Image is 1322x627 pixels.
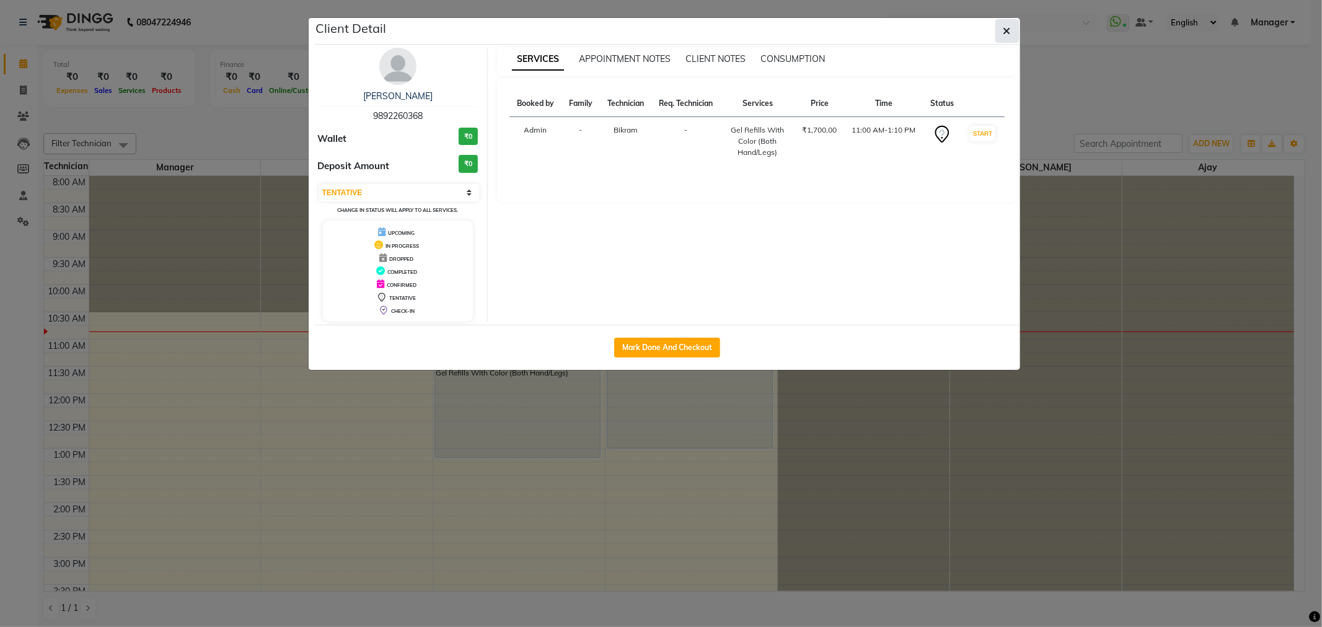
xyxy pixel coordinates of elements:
span: COMPLETED [387,269,417,275]
span: Wallet [318,132,347,146]
th: Services [720,90,795,117]
span: 9892260368 [373,110,423,121]
th: Technician [600,90,651,117]
th: Family [562,90,600,117]
th: Booked by [509,90,562,117]
span: IN PROGRESS [386,243,419,249]
button: START [970,126,995,141]
span: Deposit Amount [318,159,390,173]
th: Req. Technician [651,90,720,117]
span: CONSUMPTION [760,53,825,64]
th: Price [795,90,844,117]
div: Gel Refills With Color (Both Hand/Legs) [728,125,787,158]
td: - [562,117,600,166]
span: UPCOMING [388,230,415,236]
td: Admin [509,117,562,166]
a: [PERSON_NAME] [363,90,433,102]
small: Change in status will apply to all services. [337,207,458,213]
h5: Client Detail [316,19,387,38]
span: TENTATIVE [389,295,416,301]
div: ₹1,700.00 [802,125,837,136]
td: 11:00 AM-1:10 PM [844,117,923,166]
span: SERVICES [512,48,564,71]
td: - [651,117,720,166]
th: Status [923,90,961,117]
h3: ₹0 [459,155,478,173]
span: DROPPED [389,256,413,262]
span: CHECK-IN [391,308,415,314]
th: Time [844,90,923,117]
span: CLIENT NOTES [685,53,746,64]
span: CONFIRMED [387,282,416,288]
button: Mark Done And Checkout [614,338,720,357]
span: APPOINTMENT NOTES [579,53,671,64]
h3: ₹0 [459,128,478,146]
img: avatar [379,48,416,85]
span: Bikram [614,125,638,134]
